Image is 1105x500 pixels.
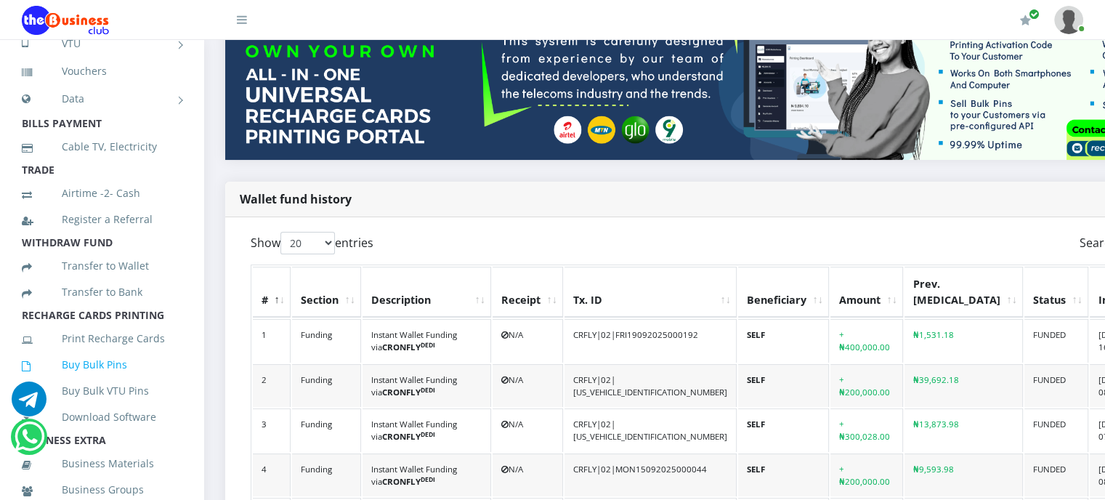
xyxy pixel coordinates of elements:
b: CRONFLY [382,387,435,398]
td: ₦9,593.98 [904,453,1023,497]
td: Funding [292,319,361,363]
td: Instant Wallet Funding via [363,364,491,408]
td: Funding [292,408,361,452]
td: N/A [493,408,563,452]
sup: DEDI [421,386,435,395]
th: Description: activate to sort column ascending [363,267,491,318]
b: CRONFLY [382,431,435,442]
td: FUNDED [1024,408,1088,452]
b: CRONFLY [382,342,435,352]
td: FUNDED [1024,364,1088,408]
select: Showentries [280,232,335,254]
a: Register a Referral [22,203,182,236]
td: 1 [253,319,291,363]
td: SELF [738,408,829,452]
a: Airtime -2- Cash [22,177,182,210]
img: Logo [22,6,109,35]
td: 3 [253,408,291,452]
th: Receipt: activate to sort column ascending [493,267,563,318]
td: + ₦300,028.00 [830,408,903,452]
span: Renew/Upgrade Subscription [1029,9,1040,20]
th: Status: activate to sort column ascending [1024,267,1088,318]
td: ₦13,873.98 [904,408,1023,452]
td: ₦39,692.18 [904,364,1023,408]
td: Instant Wallet Funding via [363,453,491,497]
a: Print Recharge Cards [22,322,182,355]
a: Vouchers [22,55,182,88]
th: Tx. ID: activate to sort column ascending [564,267,737,318]
td: N/A [493,319,563,363]
th: Beneficiary: activate to sort column ascending [738,267,829,318]
td: SELF [738,453,829,497]
td: + ₦400,000.00 [830,319,903,363]
td: Funding [292,453,361,497]
td: CRFLY|02|[US_VEHICLE_IDENTIFICATION_NUMBER] [564,408,737,452]
img: User [1054,6,1083,34]
td: + ₦200,000.00 [830,453,903,497]
sup: DEDI [421,475,435,484]
td: FUNDED [1024,319,1088,363]
a: Chat for support [15,430,44,454]
td: N/A [493,364,563,408]
td: CRFLY|02|FRI19092025000192 [564,319,737,363]
a: Buy Bulk VTU Pins [22,374,182,408]
td: 4 [253,453,291,497]
b: CRONFLY [382,476,435,487]
a: Chat for support [12,392,46,416]
a: VTU [22,25,182,62]
td: FUNDED [1024,453,1088,497]
a: Buy Bulk Pins [22,348,182,382]
a: Transfer to Bank [22,275,182,309]
a: Data [22,81,182,117]
th: Section: activate to sort column ascending [292,267,361,318]
strong: Wallet fund history [240,191,352,207]
td: Instant Wallet Funding via [363,319,491,363]
a: Cable TV, Electricity [22,130,182,164]
a: Transfer to Wallet [22,249,182,283]
i: Renew/Upgrade Subscription [1020,15,1031,26]
td: CRFLY|02|MON15092025000044 [564,453,737,497]
sup: DEDI [421,341,435,350]
td: Instant Wallet Funding via [363,408,491,452]
td: N/A [493,453,563,497]
td: 2 [253,364,291,408]
th: Prev. Bal: activate to sort column ascending [904,267,1023,318]
td: SELF [738,364,829,408]
td: CRFLY|02|[US_VEHICLE_IDENTIFICATION_NUMBER] [564,364,737,408]
label: Show entries [251,232,373,254]
sup: DEDI [421,430,435,439]
td: ₦1,531.18 [904,319,1023,363]
a: Business Materials [22,447,182,480]
th: Amount: activate to sort column ascending [830,267,903,318]
td: Funding [292,364,361,408]
td: SELF [738,319,829,363]
td: + ₦200,000.00 [830,364,903,408]
th: #: activate to sort column descending [253,267,291,318]
a: Download Software [22,400,182,434]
